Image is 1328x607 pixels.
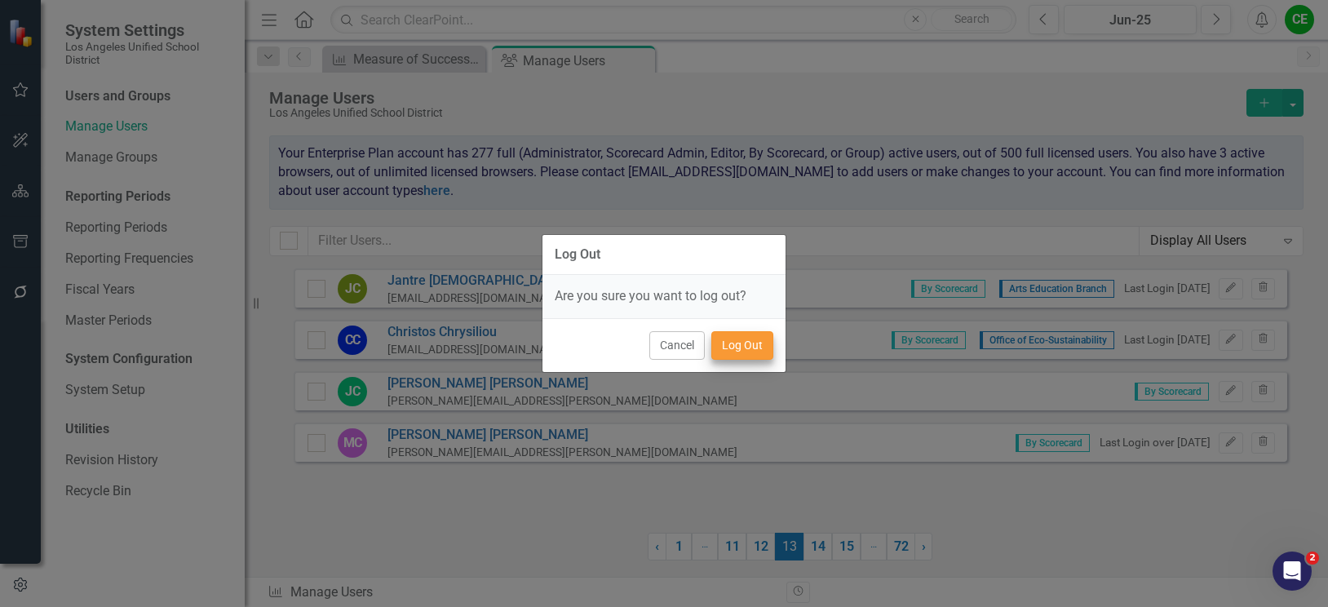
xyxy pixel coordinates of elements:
[1273,552,1312,591] iframe: Intercom live chat
[711,331,773,360] button: Log Out
[555,288,746,303] span: Are you sure you want to log out?
[649,331,705,360] button: Cancel
[555,247,600,262] div: Log Out
[1306,552,1319,565] span: 2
